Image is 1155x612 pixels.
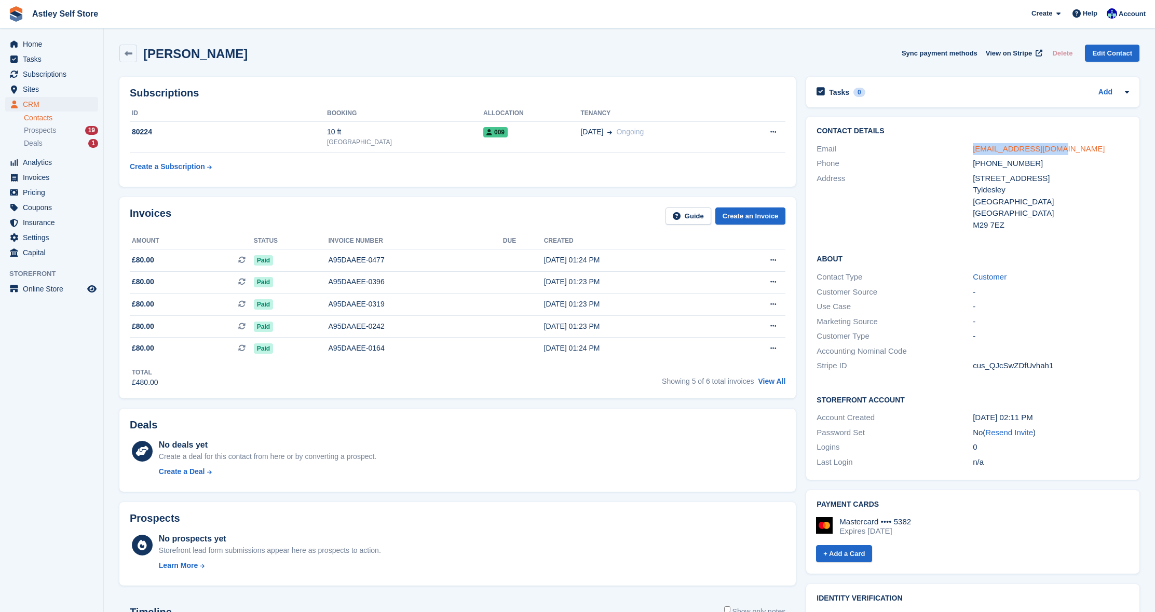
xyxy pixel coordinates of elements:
div: Expires [DATE] [839,526,911,536]
span: £80.00 [132,299,154,310]
span: Storefront [9,269,103,279]
span: Insurance [23,215,85,230]
h2: Tasks [829,88,849,97]
a: Contacts [24,113,98,123]
span: Showing 5 of 6 total invoices [662,377,754,385]
div: Logins [817,441,973,453]
div: cus_QJcSwZDfUvhah1 [973,360,1129,372]
span: £80.00 [132,321,154,332]
div: M29 7EZ [973,219,1129,231]
div: Mastercard •••• 5382 [839,517,911,526]
a: menu [5,97,98,112]
div: 0 [973,441,1129,453]
div: A95DAAEE-0396 [329,276,503,287]
span: Paid [254,343,273,354]
h2: Storefront Account [817,394,1129,405]
span: Invoices [23,170,85,185]
a: Astley Self Store [28,5,102,22]
span: ( ) [983,428,1036,437]
a: menu [5,67,98,81]
a: Guide [665,207,711,225]
span: £80.00 [132,276,154,287]
span: Settings [23,230,85,245]
div: No deals yet [159,439,376,451]
th: ID [130,105,327,122]
h2: Payment cards [817,500,1129,509]
div: Account Created [817,412,973,424]
button: Delete [1048,45,1077,62]
div: Contact Type [817,271,973,283]
div: 0 [853,88,865,97]
div: A95DAAEE-0164 [329,343,503,354]
a: Resend Invite [985,428,1033,437]
div: [GEOGRAPHIC_DATA] [973,196,1129,208]
span: £80.00 [132,255,154,266]
div: A95DAAEE-0319 [329,299,503,310]
div: Create a Subscription [130,161,205,172]
th: Allocation [483,105,580,122]
span: [DATE] [580,127,603,137]
img: Gemma Parkinson [1107,8,1117,19]
div: A95DAAEE-0477 [329,255,503,266]
button: Sync payment methods [902,45,977,62]
span: Pricing [23,185,85,200]
span: Analytics [23,155,85,170]
div: 10 ft [327,127,483,137]
div: Accounting Nominal Code [817,345,973,357]
a: menu [5,245,98,260]
div: Create a Deal [159,466,205,477]
span: CRM [23,97,85,112]
div: - [973,301,1129,313]
div: 19 [85,126,98,135]
div: 80224 [130,127,327,137]
a: Create an Invoice [715,207,786,225]
span: Account [1119,9,1146,19]
th: Amount [130,233,254,249]
div: Last Login [817,456,973,468]
h2: Identity verification [817,594,1129,603]
img: stora-icon-8386f47178a22dfd0bd8f6a31ec36ba5ce8667c1dd55bd0f319d3a0aa187defe.svg [8,6,24,22]
div: Customer Source [817,286,973,298]
div: No prospects yet [159,533,381,545]
span: Online Store [23,282,85,296]
span: Subscriptions [23,67,85,81]
span: Paid [254,255,273,266]
span: Paid [254,322,273,332]
div: Learn More [159,560,198,571]
span: £80.00 [132,343,154,354]
th: Status [254,233,329,249]
div: - [973,286,1129,298]
span: View on Stripe [986,48,1032,59]
div: [PHONE_NUMBER] [973,158,1129,170]
a: menu [5,215,98,230]
div: [DATE] 01:23 PM [544,276,718,287]
a: menu [5,82,98,96]
h2: Prospects [130,512,180,524]
div: [DATE] 01:23 PM [544,321,718,332]
a: Deals 1 [24,138,98,149]
th: Created [544,233,718,249]
a: View on Stripe [982,45,1044,62]
span: Tasks [23,52,85,66]
div: - [973,330,1129,342]
a: menu [5,200,98,215]
h2: Subscriptions [130,87,785,99]
div: Use Case [817,301,973,313]
a: Edit Contact [1085,45,1139,62]
a: + Add a Card [816,545,872,562]
div: Password Set [817,427,973,439]
div: Stripe ID [817,360,973,372]
div: Customer Type [817,330,973,342]
h2: About [817,253,1129,263]
div: Phone [817,158,973,170]
span: Paid [254,277,273,287]
a: Preview store [86,283,98,295]
div: [GEOGRAPHIC_DATA] [327,137,483,147]
h2: [PERSON_NAME] [143,47,248,61]
th: Invoice number [329,233,503,249]
div: Email [817,143,973,155]
span: Coupons [23,200,85,215]
span: 009 [483,127,508,137]
span: Paid [254,299,273,310]
div: Address [817,173,973,231]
